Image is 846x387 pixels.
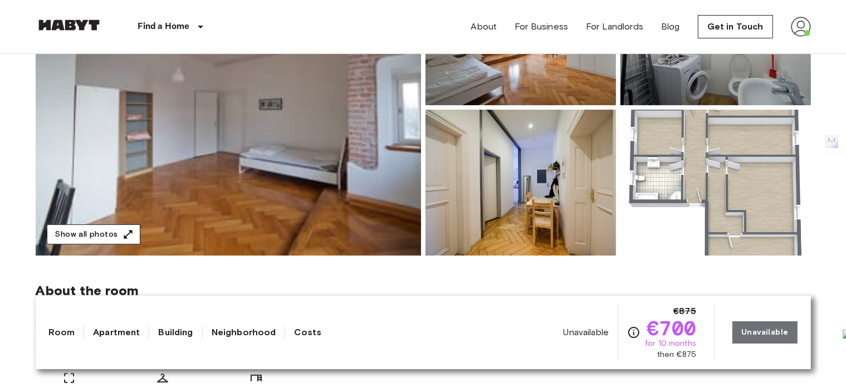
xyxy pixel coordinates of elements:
a: Apartment [93,326,140,339]
a: Costs [294,326,321,339]
a: Neighborhood [212,326,276,339]
button: Show all photos [47,224,140,245]
span: €700 [647,318,696,338]
img: Picture of unit DE-02-011-03M [426,110,616,256]
a: For Business [515,20,568,33]
span: About the room [36,282,811,299]
p: Find a Home [138,20,190,33]
img: Habyt [36,19,102,31]
img: avatar [791,17,811,37]
a: Get in Touch [698,15,773,38]
a: Room [49,326,75,339]
img: Picture of unit DE-02-011-03M [620,110,811,256]
a: Blog [661,20,680,33]
a: Building [158,326,193,339]
svg: Check cost overview for full price breakdown. Please note that discounts apply to new joiners onl... [627,326,640,339]
span: €875 [673,305,696,318]
a: For Landlords [586,20,643,33]
span: Unavailable [563,326,609,339]
span: for 10 months [645,338,696,349]
a: About [471,20,497,33]
span: then €875 [657,349,696,360]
